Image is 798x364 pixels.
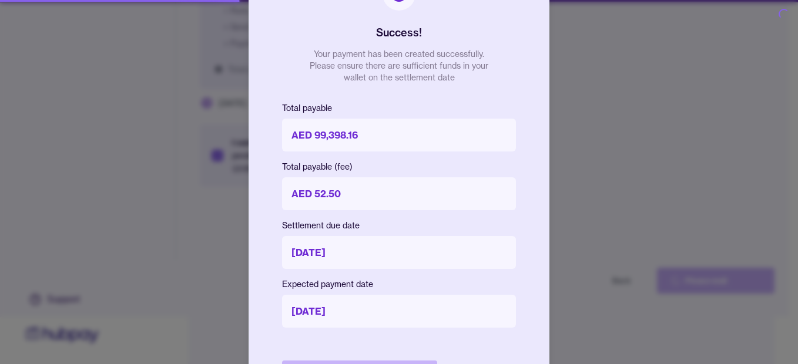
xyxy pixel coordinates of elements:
[282,220,516,231] p: Settlement due date
[305,48,493,83] p: Your payment has been created successfully. Please ensure there are sufficient funds in your wall...
[282,295,516,328] p: [DATE]
[376,25,422,41] h2: Success!
[282,102,516,114] p: Total payable
[282,119,516,151] p: AED 99,398.16
[282,161,516,173] p: Total payable (fee)
[282,177,516,210] p: AED 52.50
[282,278,516,290] p: Expected payment date
[282,236,516,269] p: [DATE]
